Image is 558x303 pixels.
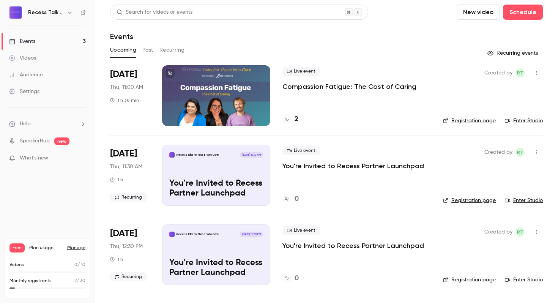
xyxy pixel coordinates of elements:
span: Thu, 11:00 AM [110,84,143,91]
span: Free [9,243,25,252]
a: Compassion Fatigue: The Cost of Caring [282,82,416,91]
span: [DATE] 12:30 PM [240,232,263,237]
p: / 30 [74,278,85,284]
span: [DATE] 11:30 AM [240,152,263,158]
span: What's new [20,154,48,162]
button: Recurring [159,44,185,56]
div: Events [9,38,35,45]
img: You're Invited to Recess Partner Launchpad [169,232,175,237]
span: 2 [74,279,77,283]
span: new [54,137,69,145]
a: 2 [282,114,298,125]
button: New video [457,5,500,20]
span: Created by [484,68,512,77]
h4: 0 [295,194,299,204]
a: You're Invited to Recess Partner LaunchpadRecess Talks For Those Who Care[DATE] 12:30 PMYou're In... [162,224,270,285]
iframe: Noticeable Trigger [77,155,86,162]
span: Recess Team [515,68,525,77]
p: You're Invited to Recess Partner Launchpad [169,179,263,199]
img: Recess Talks For Those Who Care [9,6,22,19]
span: Live event [282,146,320,155]
span: Plan usage [29,245,63,251]
a: Registration page [443,117,496,125]
h1: Events [110,32,133,41]
span: RT [517,148,523,157]
div: Search for videos or events [117,8,192,16]
span: [DATE] [110,148,137,160]
span: Created by [484,227,512,237]
a: Enter Studio [505,276,543,284]
p: Monthly registrants [9,278,52,284]
a: Enter Studio [505,117,543,125]
span: Recurring [110,272,147,281]
h4: 2 [295,114,298,125]
div: Audience [9,71,43,79]
p: / 10 [74,262,85,268]
span: RT [517,68,523,77]
div: Videos [9,54,36,62]
p: Videos [9,262,24,268]
span: Created by [484,148,512,157]
a: Manage [67,245,85,251]
p: Recess Talks For Those Who Care [177,153,219,157]
a: Enter Studio [505,197,543,204]
a: 0 [282,194,299,204]
a: Registration page [443,197,496,204]
div: Nov 20 Thu, 11:30 AM (America/New York) [110,224,150,285]
a: 0 [282,273,299,284]
span: Thu, 11:30 AM [110,163,142,170]
p: You're Invited to Recess Partner Launchpad [169,258,263,278]
span: Live event [282,67,320,76]
span: Recurring [110,193,147,202]
img: You're Invited to Recess Partner Launchpad [169,152,175,158]
h4: 0 [295,273,299,284]
span: Recess Team [515,227,525,237]
button: Upcoming [110,44,136,56]
span: [DATE] [110,227,137,240]
span: Help [20,120,31,128]
div: Settings [9,88,39,95]
li: help-dropdown-opener [9,120,86,128]
div: Sep 25 Thu, 11:00 AM (America/Port of Spain) [110,65,150,126]
span: [DATE] [110,68,137,80]
button: Past [142,44,153,56]
p: Recess Talks For Those Who Care [177,232,219,236]
a: You're Invited to Recess Partner LaunchpadRecess Talks For Those Who Care[DATE] 11:30 AMYou're In... [162,145,270,205]
a: You're Invited to Recess Partner Launchpad [282,241,424,250]
span: RT [517,227,523,237]
span: 0 [74,263,77,267]
div: 1 h 30 min [110,97,139,103]
div: 1 h [110,177,123,183]
a: You're Invited to Recess Partner Launchpad [282,161,424,170]
h6: Recess Talks For Those Who Care [28,9,64,16]
a: Registration page [443,276,496,284]
button: Schedule [503,5,543,20]
button: Recurring events [484,47,543,59]
span: Live event [282,226,320,235]
div: Oct 16 Thu, 11:30 AM (America/New York) [110,145,150,205]
div: 1 h [110,256,123,262]
span: Recess Team [515,148,525,157]
a: SpeakerHub [20,137,50,145]
span: Thu, 12:30 PM [110,243,143,250]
